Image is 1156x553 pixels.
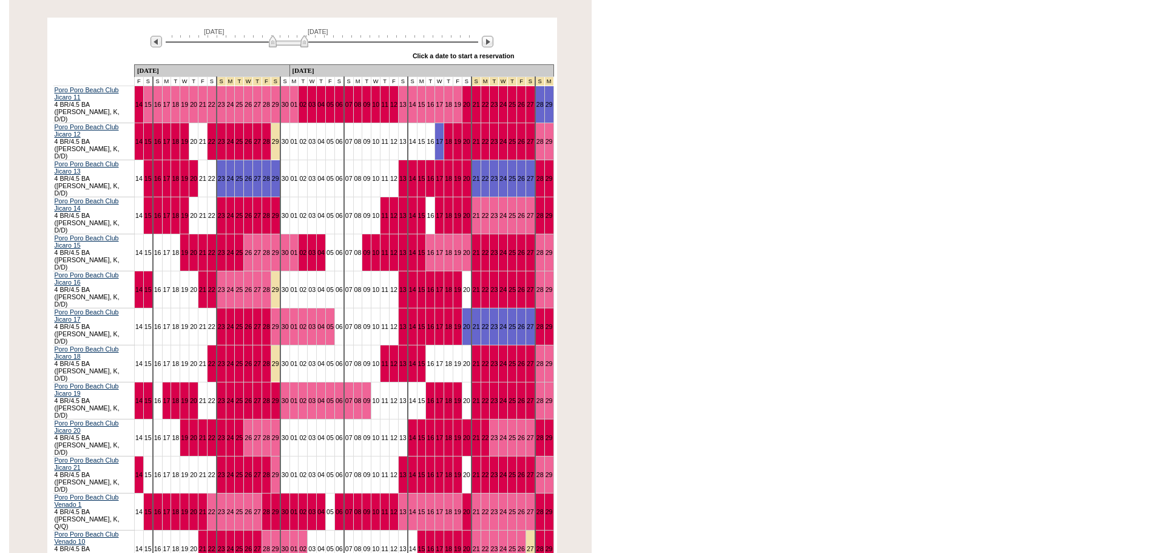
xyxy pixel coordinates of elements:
[445,138,452,145] a: 18
[282,101,289,108] a: 30
[254,175,261,182] a: 27
[135,323,143,330] a: 14
[473,249,480,256] a: 21
[135,212,143,219] a: 14
[291,212,298,219] a: 01
[199,323,206,330] a: 21
[308,286,316,293] a: 03
[190,212,197,219] a: 20
[272,138,279,145] a: 29
[299,286,306,293] a: 02
[218,175,225,182] a: 23
[291,138,298,145] a: 01
[282,138,289,145] a: 30
[163,286,171,293] a: 17
[536,138,544,145] a: 28
[144,101,152,108] a: 15
[235,212,243,219] a: 25
[199,212,206,219] a: 21
[390,249,397,256] a: 12
[172,323,179,330] a: 18
[363,101,370,108] a: 09
[463,286,470,293] a: 20
[208,138,215,145] a: 22
[55,86,119,101] a: Poro Poro Beach Club Jicaro 11
[336,175,343,182] a: 06
[381,212,388,219] a: 11
[190,323,197,330] a: 20
[317,138,325,145] a: 04
[190,175,197,182] a: 20
[390,286,397,293] a: 12
[272,175,279,182] a: 29
[154,249,161,256] a: 16
[163,323,171,330] a: 17
[144,175,152,182] a: 15
[254,101,261,108] a: 27
[135,138,143,145] a: 14
[490,175,498,182] a: 23
[518,212,525,219] a: 26
[163,138,171,145] a: 17
[55,123,119,138] a: Poro Poro Beach Club Jicaro 12
[363,249,370,256] a: 09
[282,249,289,256] a: 30
[254,286,261,293] a: 27
[490,286,498,293] a: 23
[399,138,407,145] a: 13
[227,175,234,182] a: 24
[473,138,480,145] a: 21
[490,249,498,256] a: 23
[163,101,171,108] a: 17
[308,101,316,108] a: 03
[272,212,279,219] a: 29
[354,249,362,256] a: 08
[263,101,270,108] a: 28
[418,212,425,219] a: 15
[291,249,298,256] a: 01
[208,212,215,219] a: 22
[499,138,507,145] a: 24
[291,286,298,293] a: 01
[546,286,553,293] a: 29
[299,175,306,182] a: 02
[181,323,188,330] a: 19
[473,175,480,182] a: 21
[245,286,252,293] a: 26
[317,175,325,182] a: 04
[381,138,388,145] a: 11
[144,138,152,145] a: 15
[536,175,544,182] a: 28
[409,249,416,256] a: 14
[154,286,161,293] a: 16
[536,212,544,219] a: 28
[463,138,470,145] a: 20
[354,212,362,219] a: 08
[527,286,534,293] a: 27
[326,212,334,219] a: 05
[144,249,152,256] a: 15
[536,286,544,293] a: 28
[409,138,416,145] a: 14
[399,101,407,108] a: 13
[190,101,197,108] a: 20
[418,138,425,145] a: 15
[317,286,325,293] a: 04
[399,286,407,293] a: 13
[336,101,343,108] a: 06
[326,249,334,256] a: 05
[354,175,362,182] a: 08
[490,212,498,219] a: 23
[245,323,252,330] a: 26
[218,138,225,145] a: 23
[345,138,353,145] a: 07
[418,286,425,293] a: 15
[308,212,316,219] a: 03
[163,175,171,182] a: 17
[254,323,261,330] a: 27
[218,249,225,256] a: 23
[509,286,516,293] a: 25
[308,249,316,256] a: 03
[299,138,306,145] a: 02
[363,286,370,293] a: 09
